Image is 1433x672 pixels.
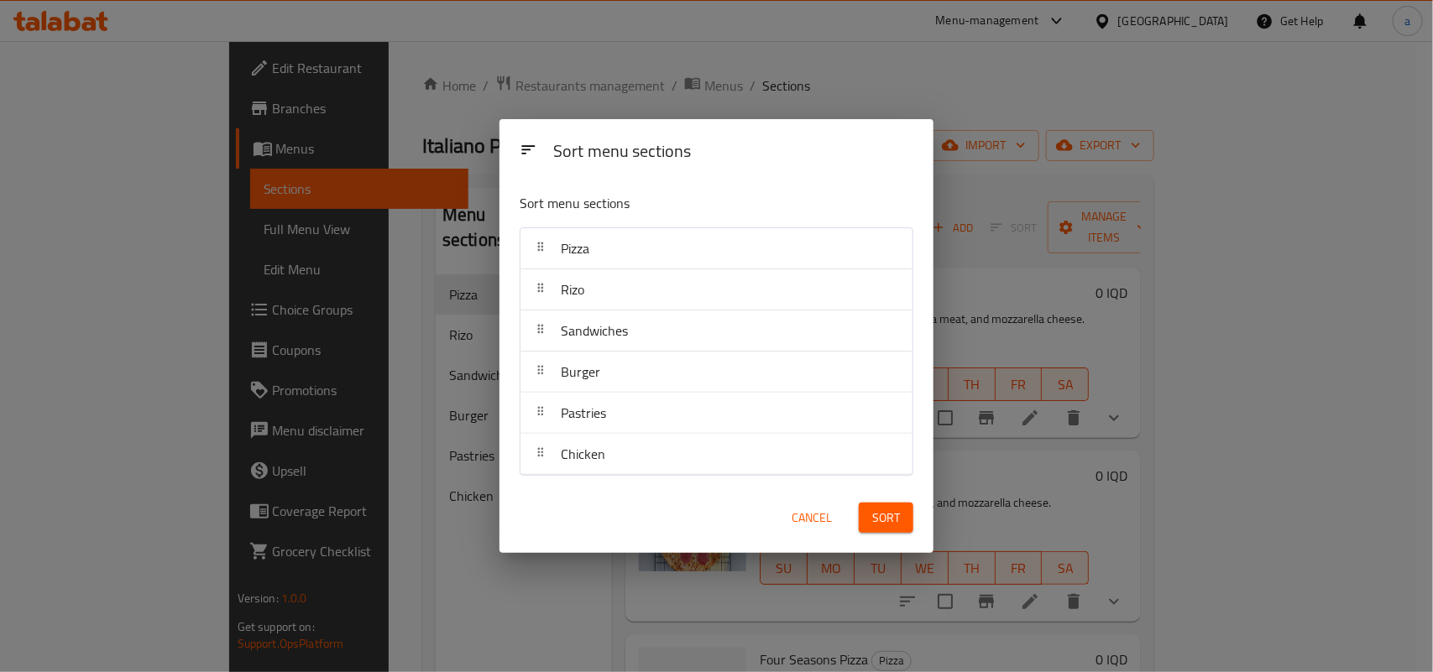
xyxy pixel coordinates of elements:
div: Pastries [520,393,913,434]
span: Rizo [561,277,584,302]
span: Pizza [561,236,589,261]
button: Sort [859,503,913,534]
div: Rizo [520,269,913,310]
button: Cancel [785,503,839,534]
span: Sort [872,508,900,529]
p: Sort menu sections [520,193,832,214]
div: Sort menu sections [547,133,920,171]
span: Sandwiches [561,318,628,343]
span: Burger [561,359,600,384]
div: Burger [520,352,913,393]
span: Pastries [561,400,606,425]
div: Sandwiches [520,310,913,352]
span: Cancel [792,508,832,529]
div: Pizza [520,228,913,269]
div: Chicken [520,434,913,475]
span: Chicken [561,441,605,466]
